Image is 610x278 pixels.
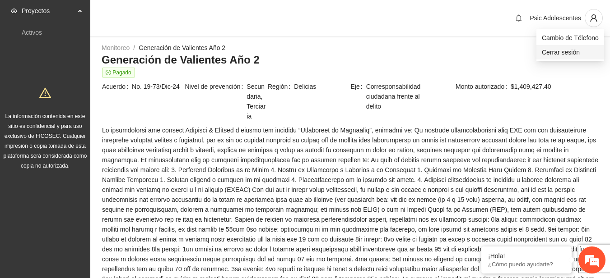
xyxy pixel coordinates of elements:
div: ¡Hola! [488,252,565,260]
span: Cerrar sesión [542,47,599,57]
a: Monitoreo [102,44,130,51]
span: Psic Adolescentes [530,14,581,22]
span: La información contenida en este sitio es confidencial y para uso exclusivo de FICOSEC. Cualquier... [4,113,87,169]
a: Activos [22,29,42,36]
span: Corresponsabilidad ciudadana frente al delito [366,82,433,111]
span: Estamos en línea. [52,89,125,180]
div: Minimizar ventana de chat en vivo [148,5,170,26]
span: Nivel de prevención [185,82,247,121]
h3: Generación de Valientes Año 2 [102,53,599,67]
span: Pagado [102,68,135,77]
textarea: Escriba su mensaje y pulse “Intro” [5,183,172,215]
span: Cambio de Télefono [542,33,599,43]
span: Monto autorizado [456,82,511,91]
span: Delicias [294,82,349,91]
span: No. 19-73/Dic-24 [132,82,184,91]
span: Secundaria, Terciaria [247,82,267,121]
a: Generación de Valientes Año 2 [139,44,225,51]
button: user [585,9,603,27]
span: check-circle [106,70,111,75]
p: ¿Cómo puedo ayudarte? [488,261,565,268]
span: eye [11,8,17,14]
span: Eje [351,82,366,111]
span: warning [39,87,51,99]
span: Región [268,82,294,91]
span: $1,409,427.40 [511,82,598,91]
button: bell [512,11,526,25]
span: / [133,44,135,51]
span: Proyectos [22,2,75,20]
span: user [585,14,602,22]
span: bell [512,14,526,22]
div: Chatee con nosotros ahora [47,46,152,58]
span: Acuerdo [102,82,132,91]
